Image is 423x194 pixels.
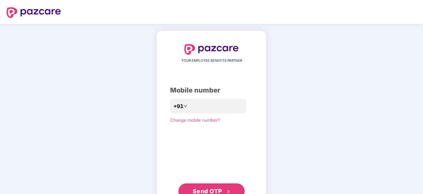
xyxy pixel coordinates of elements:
span: double-right [226,190,231,194]
span: YOUR EMPLOYEE BENEFITS PARTNER [181,58,242,63]
div: Mobile number [170,85,253,96]
span: +91 [173,102,183,110]
img: logo [184,44,239,55]
span: down [183,104,187,108]
img: logo [7,7,61,18]
a: Change mobile number? [170,117,220,123]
